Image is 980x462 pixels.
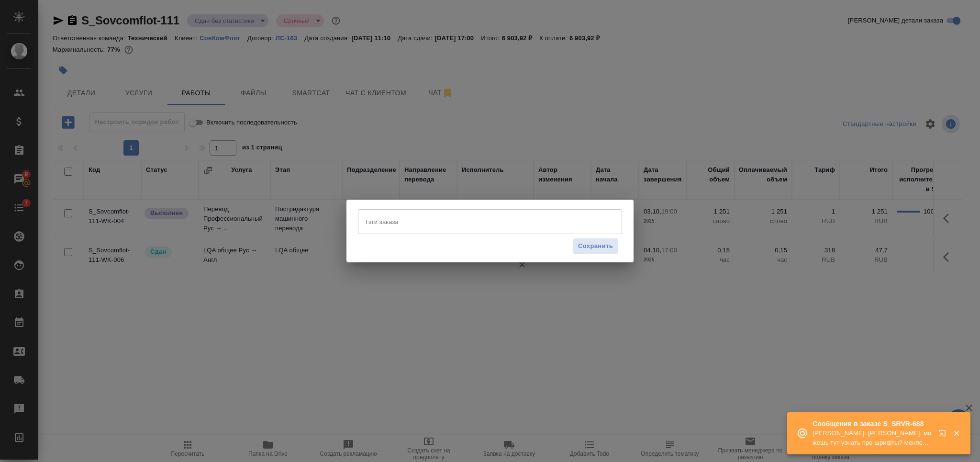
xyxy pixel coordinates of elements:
button: Закрыть [947,429,966,438]
p: [PERSON_NAME]: [PERSON_NAME], можешь тут узнать про шрифты? меняем на стандартные или могут высла... [813,428,932,448]
p: Сообщения в заказе S_SRVR-688 [813,419,932,428]
button: Открыть в новой вкладке [933,424,956,447]
button: Сохранить [573,238,618,255]
span: Сохранить [578,241,613,252]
